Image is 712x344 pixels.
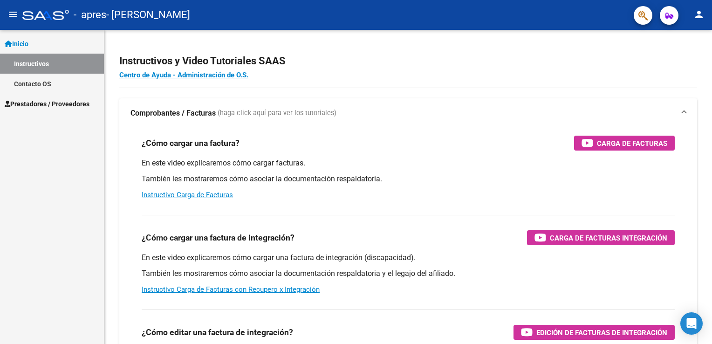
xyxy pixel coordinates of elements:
[5,39,28,49] span: Inicio
[5,99,89,109] span: Prestadores / Proveedores
[142,137,240,150] h3: ¿Cómo cargar una factura?
[693,9,705,20] mat-icon: person
[218,108,336,118] span: (haga click aquí para ver los tutoriales)
[142,268,675,279] p: También les mostraremos cómo asociar la documentación respaldatoria y el legajo del afiliado.
[550,232,667,244] span: Carga de Facturas Integración
[142,158,675,168] p: En este video explicaremos cómo cargar facturas.
[130,108,216,118] strong: Comprobantes / Facturas
[106,5,190,25] span: - [PERSON_NAME]
[119,98,697,128] mat-expansion-panel-header: Comprobantes / Facturas (haga click aquí para ver los tutoriales)
[142,253,675,263] p: En este video explicaremos cómo cargar una factura de integración (discapacidad).
[142,174,675,184] p: También les mostraremos cómo asociar la documentación respaldatoria.
[142,191,233,199] a: Instructivo Carga de Facturas
[119,71,248,79] a: Centro de Ayuda - Administración de O.S.
[142,285,320,294] a: Instructivo Carga de Facturas con Recupero x Integración
[527,230,675,245] button: Carga de Facturas Integración
[536,327,667,338] span: Edición de Facturas de integración
[597,138,667,149] span: Carga de Facturas
[119,52,697,70] h2: Instructivos y Video Tutoriales SAAS
[142,231,294,244] h3: ¿Cómo cargar una factura de integración?
[142,326,293,339] h3: ¿Cómo editar una factura de integración?
[74,5,106,25] span: - apres
[680,312,703,335] div: Open Intercom Messenger
[574,136,675,151] button: Carga de Facturas
[513,325,675,340] button: Edición de Facturas de integración
[7,9,19,20] mat-icon: menu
